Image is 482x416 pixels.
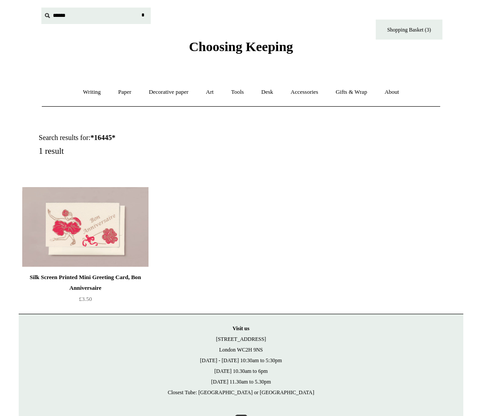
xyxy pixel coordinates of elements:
a: Silk Screen Printed Mini Greeting Card, Bon Anniversaire Silk Screen Printed Mini Greeting Card, ... [22,187,149,267]
p: [STREET_ADDRESS] London WC2H 9NS [DATE] - [DATE] 10:30am to 5:30pm [DATE] 10.30am to 6pm [DATE] 1... [28,323,454,398]
a: Decorative paper [141,80,197,104]
a: Silk Screen Printed Mini Greeting Card, Bon Anniversaire £3.50 [22,272,149,308]
a: Art [198,80,221,104]
h1: Search results for: [39,133,251,142]
strong: Visit us [233,325,249,332]
a: Tools [223,80,252,104]
h5: 1 result [39,146,251,156]
div: Silk Screen Printed Mini Greeting Card, Bon Anniversaire [24,272,146,293]
a: Accessories [283,80,326,104]
a: Writing [75,80,109,104]
a: Paper [110,80,140,104]
a: Shopping Basket (3) [376,20,442,40]
img: Silk Screen Printed Mini Greeting Card, Bon Anniversaire [22,187,149,267]
span: £3.50 [79,296,92,302]
a: Desk [253,80,281,104]
span: Choosing Keeping [189,39,293,54]
a: Gifts & Wrap [328,80,375,104]
a: Choosing Keeping [189,46,293,52]
a: About [377,80,407,104]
